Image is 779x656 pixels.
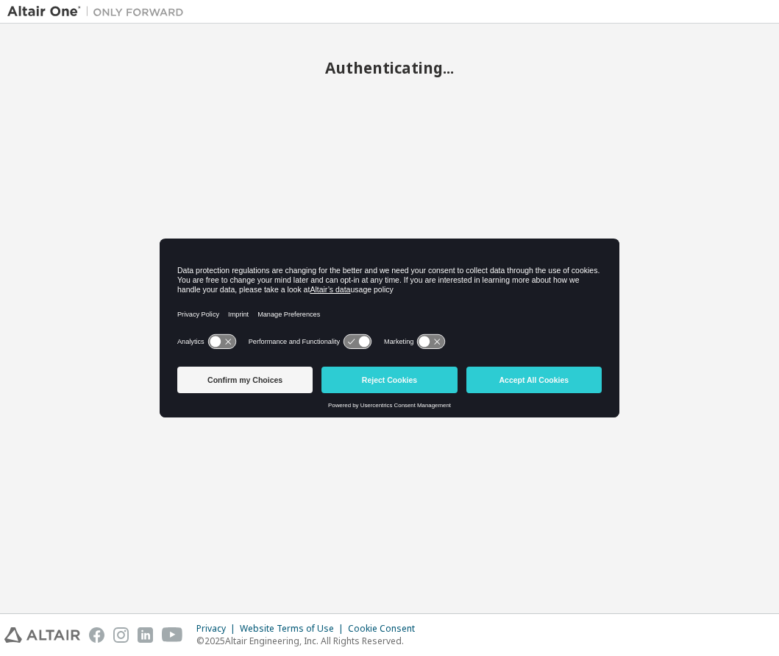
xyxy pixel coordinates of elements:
h2: Authenticating... [7,58,772,77]
div: Cookie Consent [348,623,424,635]
p: © 2025 Altair Engineering, Inc. All Rights Reserved. [196,635,424,647]
div: Website Terms of Use [240,623,348,635]
img: altair_logo.svg [4,627,80,643]
img: linkedin.svg [138,627,153,643]
div: Privacy [196,623,240,635]
img: instagram.svg [113,627,129,643]
img: facebook.svg [89,627,104,643]
img: youtube.svg [162,627,183,643]
img: Altair One [7,4,191,19]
